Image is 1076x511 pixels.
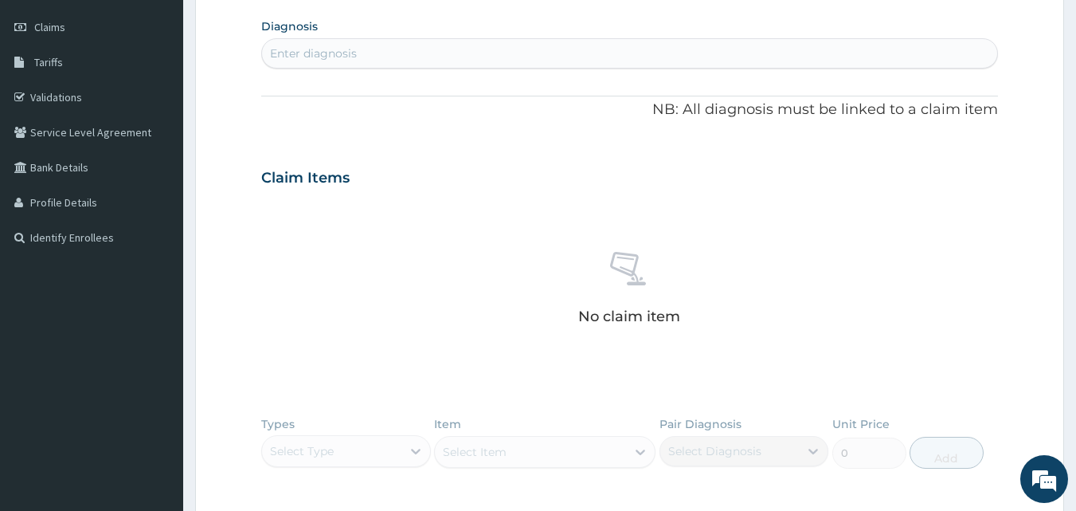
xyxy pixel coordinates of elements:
span: Tariffs [34,55,63,69]
span: We're online! [92,154,220,315]
h3: Claim Items [261,170,350,187]
div: Minimize live chat window [261,8,299,46]
span: Claims [34,20,65,34]
img: d_794563401_company_1708531726252_794563401 [29,80,65,120]
textarea: Type your message and hit 'Enter' [8,341,303,397]
div: Enter diagnosis [270,45,357,61]
p: NB: All diagnosis must be linked to a claim item [261,100,999,120]
div: Chat with us now [83,89,268,110]
label: Diagnosis [261,18,318,34]
p: No claim item [578,309,680,324]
